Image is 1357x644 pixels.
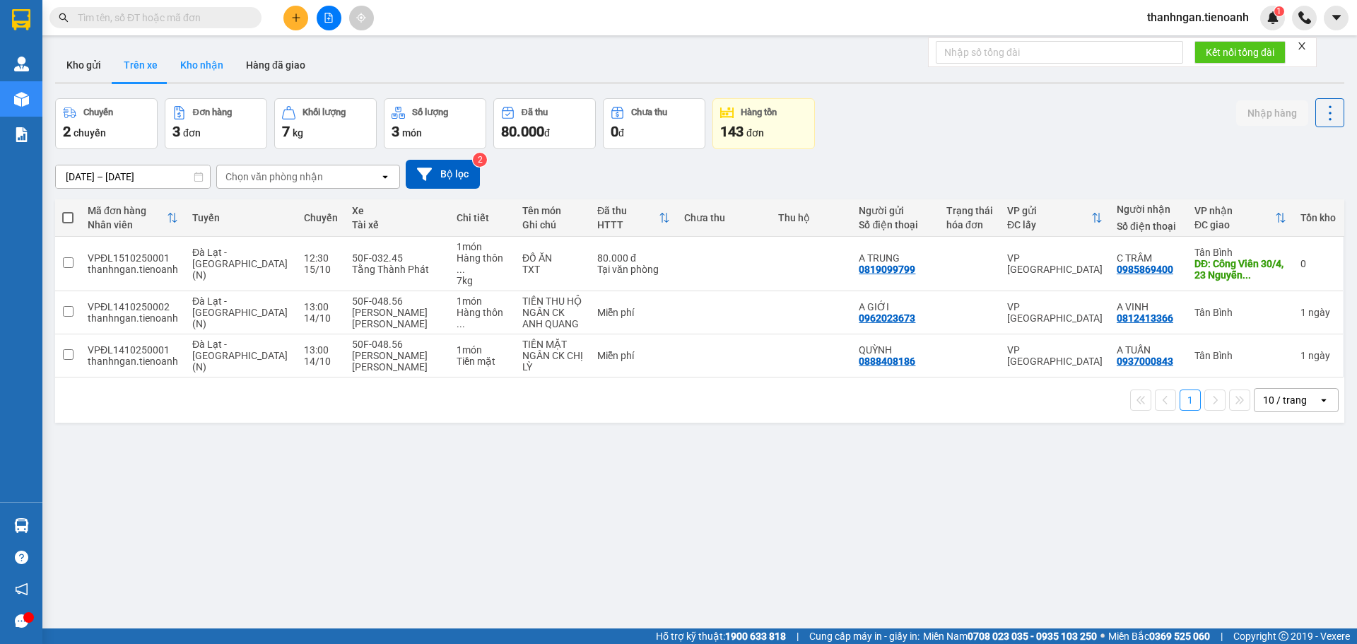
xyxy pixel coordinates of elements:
div: Ghi chú [522,219,583,230]
div: DĐ: Công Viên 30/4, 23 Nguyễn Ái Quốc, Tân Biên, Thành phố Biên Hòa, Đồng Nai [1194,258,1286,281]
button: Đã thu80.000đ [493,98,596,149]
div: Tồn kho [1300,212,1336,223]
span: caret-down [1330,11,1343,24]
div: Tài xế [352,219,442,230]
span: đ [618,127,624,139]
span: Cung cấp máy in - giấy in: [809,628,920,644]
th: Toggle SortBy [1187,199,1293,237]
div: TXT [522,264,583,275]
div: 50F-048.56 [352,339,442,350]
span: close [1297,41,1307,51]
button: Kho gửi [55,48,112,82]
span: 80.000 [501,123,544,140]
div: VPĐL1410250001 [88,344,178,356]
div: Trạng thái [946,205,993,216]
div: A VINH [1117,301,1180,312]
button: plus [283,6,308,30]
div: Thu hộ [778,212,845,223]
span: Hỗ trợ kỹ thuật: [656,628,786,644]
button: Chưa thu0đ [603,98,705,149]
div: 1 [1300,307,1336,318]
div: Chuyến [83,107,113,117]
img: phone-icon [1298,11,1311,24]
div: 14/10 [304,356,338,367]
img: solution-icon [14,127,29,142]
button: Trên xe [112,48,169,82]
div: 15/10 [304,264,338,275]
div: 1 món [457,241,508,252]
div: Tên món [522,205,583,216]
div: 1 món [457,295,508,307]
span: message [15,614,28,628]
div: Tại văn phòng [597,264,671,275]
div: Miễn phí [597,307,671,318]
button: Đơn hàng3đơn [165,98,267,149]
div: VP nhận [1194,205,1275,216]
div: Hàng tồn [741,107,777,117]
span: 0 [611,123,618,140]
th: Toggle SortBy [590,199,678,237]
div: VPĐL1410250002 [88,301,178,312]
div: 80.000 đ [597,252,671,264]
th: Toggle SortBy [1000,199,1110,237]
span: 1 [1276,6,1281,16]
span: question-circle [15,551,28,564]
span: kg [293,127,303,139]
input: Select a date range. [56,165,210,188]
span: thanhngan.tienoanh [1136,8,1260,26]
span: | [797,628,799,644]
span: 08:45:06 [DATE] [82,94,165,106]
span: 3 [172,123,180,140]
div: TIỀN MẶT [522,339,583,350]
button: Khối lượng7kg [274,98,377,149]
div: Chưa thu [631,107,667,117]
div: 0985869400 [1117,264,1173,275]
button: file-add [317,6,341,30]
button: caret-down [1324,6,1349,30]
div: 0 [1300,258,1336,269]
span: 143 [720,123,744,140]
span: VP [GEOGRAPHIC_DATA] [69,8,206,38]
img: warehouse-icon [14,92,29,107]
div: Tuyến [192,212,290,223]
span: đơn [746,127,764,139]
div: VP gửi [1007,205,1091,216]
div: ĐC giao [1194,219,1275,230]
button: Chuyến2chuyến [55,98,158,149]
div: C TRÂM [1117,252,1180,264]
div: 0962023673 [859,312,915,324]
button: Bộ lọc [406,160,480,189]
div: A GIỚI [859,301,932,312]
span: ... [1243,269,1251,281]
img: warehouse-icon [14,518,29,533]
div: Tân Bình [1194,350,1286,361]
div: 1 món [457,344,508,356]
strong: 1900 633 818 [725,631,786,642]
div: Hàng thông thường [457,307,508,329]
div: 13:00 [304,344,338,356]
div: thanhngan.tienoanh [88,356,178,367]
div: Hàng thông thường [457,252,508,275]
span: notification [15,582,28,596]
span: plus [291,13,301,23]
div: 0812413366 [1117,312,1173,324]
div: 1 [1300,350,1336,361]
th: Toggle SortBy [81,199,185,237]
input: Tìm tên, số ĐT hoặc mã đơn [78,10,245,25]
div: Khối lượng [302,107,346,117]
div: 10 / trang [1263,393,1307,407]
div: HTTT [597,219,659,230]
span: VPĐL1510250001 - [69,69,176,106]
div: Nhân viên [88,219,167,230]
div: Người nhận [1117,204,1180,215]
div: NGÂN CK ANH QUANG [522,307,583,329]
div: 50F-048.56 [352,295,442,307]
div: 0937000843 [1117,356,1173,367]
div: ĐỒ ĂN [522,252,583,264]
span: 2 [63,123,71,140]
div: Số lượng [412,107,448,117]
div: Đã thu [522,107,548,117]
div: [PERSON_NAME] [PERSON_NAME] [352,350,442,373]
div: Chi tiết [457,212,508,223]
svg: open [380,171,391,182]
